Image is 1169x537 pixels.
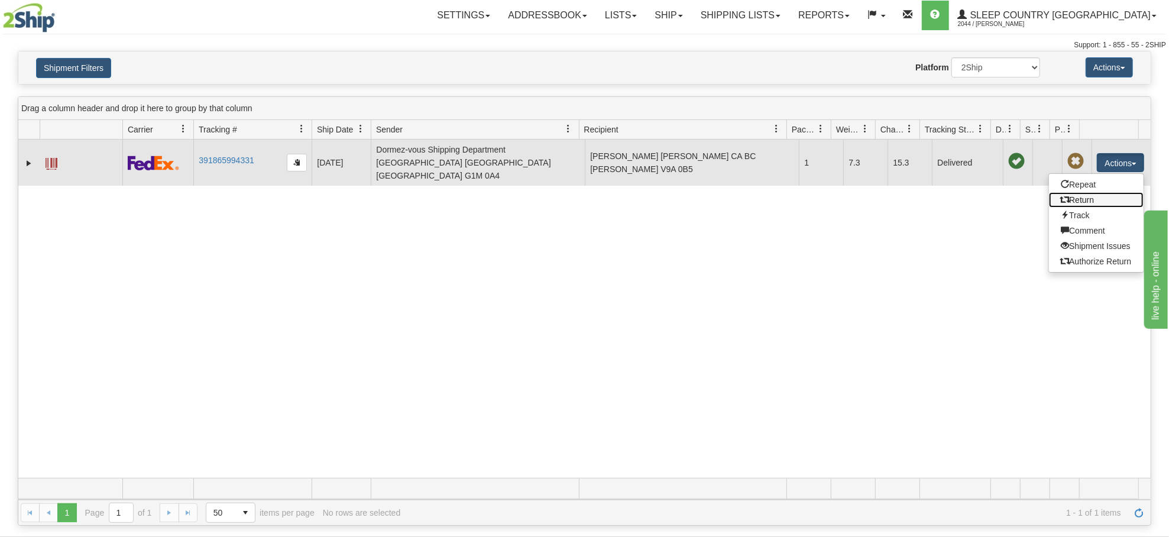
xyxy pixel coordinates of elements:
span: Tracking # [199,124,237,135]
a: Ship Date filter column settings [351,119,371,139]
td: 15.3 [888,140,932,186]
a: Shipping lists [692,1,789,30]
a: Shipment Issues filter column settings [1029,119,1050,139]
a: Recipient filter column settings [766,119,786,139]
a: Settings [428,1,499,30]
a: Authorize Return [1049,254,1144,269]
button: Copy to clipboard [287,154,307,172]
span: Shipment Issues [1025,124,1035,135]
span: Weight [836,124,861,135]
span: Carrier [128,124,153,135]
span: Delivery Status [996,124,1006,135]
td: [DATE] [312,140,371,186]
a: Track [1049,208,1144,223]
div: grid grouping header [18,97,1151,120]
a: Carrier filter column settings [173,119,193,139]
a: Comment [1049,223,1144,238]
a: Expand [23,157,35,169]
a: Sleep Country [GEOGRAPHIC_DATA] 2044 / [PERSON_NAME] [949,1,1165,30]
label: Platform [915,62,949,73]
a: Packages filter column settings [811,119,831,139]
td: Dormez-vous Shipping Department [GEOGRAPHIC_DATA] [GEOGRAPHIC_DATA] [GEOGRAPHIC_DATA] G1M 0A4 [371,140,585,186]
span: Sleep Country [GEOGRAPHIC_DATA] [967,10,1151,20]
a: Charge filter column settings [899,119,919,139]
a: Shipment Issues [1049,238,1144,254]
span: Page of 1 [85,503,152,523]
div: No rows are selected [323,508,401,517]
button: Actions [1086,57,1133,77]
input: Page 1 [109,503,133,522]
a: Return [1049,192,1144,208]
span: Pickup Not Assigned [1067,153,1084,170]
span: Recipient [584,124,618,135]
img: 2 - FedEx Express® [128,156,179,170]
td: Delivered [932,140,1003,186]
img: logo2044.jpg [3,3,55,33]
span: items per page [206,503,315,523]
span: Ship Date [317,124,353,135]
span: 1 - 1 of 1 items [409,508,1121,517]
a: Addressbook [499,1,596,30]
td: [PERSON_NAME] [PERSON_NAME] CA BC [PERSON_NAME] V9A 0B5 [585,140,799,186]
a: Label [46,153,57,172]
a: Tracking Status filter column settings [970,119,990,139]
a: 391865994331 [199,156,254,165]
span: Page 1 [57,503,76,522]
a: Sender filter column settings [559,119,579,139]
span: Pickup Status [1055,124,1065,135]
span: Tracking Status [925,124,976,135]
td: 1 [799,140,843,186]
button: Actions [1097,153,1144,172]
div: Support: 1 - 855 - 55 - 2SHIP [3,40,1166,50]
a: Repeat [1049,177,1144,192]
span: On time [1008,153,1025,170]
a: Reports [789,1,859,30]
span: select [236,503,255,522]
a: Tracking # filter column settings [292,119,312,139]
a: Refresh [1129,503,1148,522]
a: Pickup Status filter column settings [1059,119,1079,139]
span: Packages [792,124,817,135]
iframe: chat widget [1142,208,1168,329]
span: Page sizes drop down [206,503,255,523]
span: Charge [880,124,905,135]
a: Lists [596,1,646,30]
a: Ship [646,1,691,30]
td: 7.3 [843,140,888,186]
button: Shipment Filters [36,58,111,78]
span: 2044 / [PERSON_NAME] [958,18,1047,30]
span: Sender [376,124,403,135]
span: 50 [213,507,229,519]
a: Delivery Status filter column settings [1000,119,1020,139]
a: Weight filter column settings [855,119,875,139]
div: live help - online [9,7,109,21]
